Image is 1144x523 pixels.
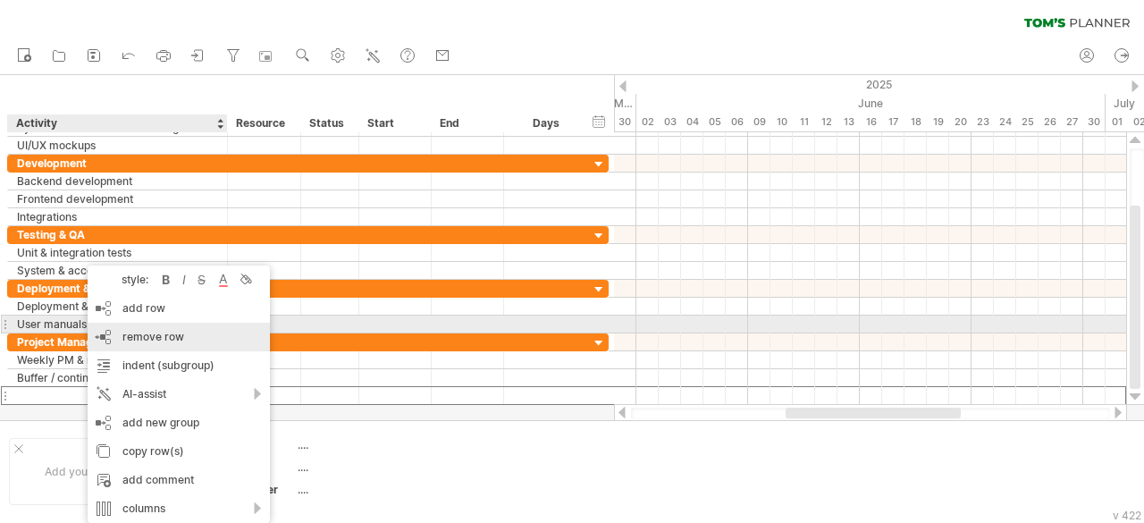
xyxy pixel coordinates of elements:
div: Testing & QA [17,226,218,243]
div: Monday, 30 June 2025 [1083,113,1106,131]
div: Friday, 30 May 2025 [614,113,636,131]
div: Deployment & Training [17,298,218,315]
div: Friday, 6 June 2025 [726,113,748,131]
div: Thursday, 5 June 2025 [703,113,726,131]
div: June 2025 [636,94,1106,113]
div: Start [367,114,421,132]
div: Friday, 13 June 2025 [837,113,860,131]
div: copy row(s) [88,437,270,466]
div: Tuesday, 17 June 2025 [882,113,904,131]
div: style: [95,273,157,286]
div: Wednesday, 4 June 2025 [681,113,703,131]
div: Unit & integration tests [17,244,218,261]
div: Tuesday, 24 June 2025 [994,113,1016,131]
div: Monday, 2 June 2025 [636,113,659,131]
div: Tuesday, 1 July 2025 [1106,113,1128,131]
div: .... [298,437,448,452]
div: Thursday, 19 June 2025 [927,113,949,131]
div: .... [298,482,448,497]
div: System & acceptance testing [17,262,218,279]
div: Wednesday, 11 June 2025 [793,113,815,131]
div: Thursday, 26 June 2025 [1039,113,1061,131]
div: User manuals & training sessions [17,316,218,333]
div: indent (subgroup) [88,351,270,380]
div: Thursday, 12 June 2025 [815,113,837,131]
div: Deployment & Training [17,280,218,297]
div: Tuesday, 10 June 2025 [770,113,793,131]
div: Weekly PM & reporting [17,351,218,368]
div: add row [88,294,270,323]
div: Development [17,155,218,172]
div: UI/UX mockups [17,137,218,154]
div: Resource [236,114,290,132]
div: Monday, 16 June 2025 [860,113,882,131]
div: columns [88,494,270,523]
div: Backend development [17,173,218,190]
span: remove row [122,330,184,343]
div: add new group [88,409,270,437]
div: Monday, 23 June 2025 [972,113,994,131]
div: Buffer / contingency tasks [17,369,218,386]
div: Days [503,114,588,132]
div: Status [309,114,349,132]
div: Activity [16,114,217,132]
div: Frontend development [17,190,218,207]
div: .... [298,460,448,475]
div: End [440,114,493,132]
div: Project Management & Contingency [17,333,218,350]
div: Wednesday, 25 June 2025 [1016,113,1039,131]
div: add comment [88,466,270,494]
div: Wednesday, 18 June 2025 [904,113,927,131]
div: Integrations [17,208,218,225]
div: AI-assist [88,380,270,409]
div: Friday, 20 June 2025 [949,113,972,131]
div: Add your own logo [9,438,176,505]
div: Monday, 9 June 2025 [748,113,770,131]
div: Friday, 27 June 2025 [1061,113,1083,131]
div: v 422 [1113,509,1141,522]
div: Tuesday, 3 June 2025 [659,113,681,131]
